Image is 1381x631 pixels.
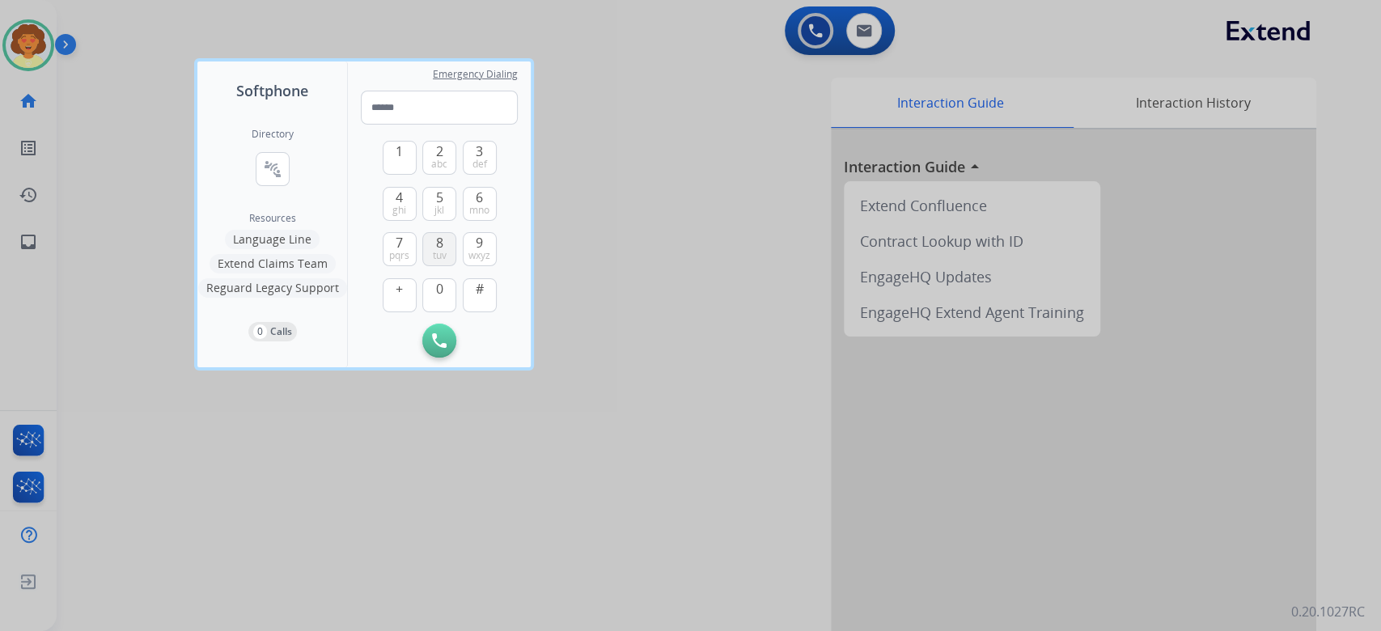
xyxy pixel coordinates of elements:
[422,278,456,312] button: 0
[436,279,443,299] span: 0
[383,278,417,312] button: +
[436,142,443,161] span: 2
[422,141,456,175] button: 2abc
[433,68,518,81] span: Emergency Dialing
[436,188,443,207] span: 5
[463,232,497,266] button: 9wxyz
[476,233,483,252] span: 9
[392,204,406,217] span: ghi
[469,204,489,217] span: mno
[431,158,447,171] span: abc
[383,141,417,175] button: 1
[476,188,483,207] span: 6
[463,141,497,175] button: 3def
[476,279,484,299] span: #
[253,324,267,339] p: 0
[396,142,403,161] span: 1
[396,188,403,207] span: 4
[396,279,403,299] span: +
[422,232,456,266] button: 8tuv
[198,278,347,298] button: Reguard Legacy Support
[270,324,292,339] p: Calls
[436,233,443,252] span: 8
[396,233,403,252] span: 7
[476,142,483,161] span: 3
[252,128,294,141] h2: Directory
[249,212,296,225] span: Resources
[389,249,409,262] span: pqrs
[434,204,444,217] span: jkl
[463,278,497,312] button: #
[422,187,456,221] button: 5jkl
[263,159,282,179] mat-icon: connect_without_contact
[472,158,487,171] span: def
[248,322,297,341] button: 0Calls
[1291,602,1365,621] p: 0.20.1027RC
[432,333,447,348] img: call-button
[210,254,336,273] button: Extend Claims Team
[468,249,490,262] span: wxyz
[463,187,497,221] button: 6mno
[225,230,320,249] button: Language Line
[433,249,447,262] span: tuv
[383,232,417,266] button: 7pqrs
[383,187,417,221] button: 4ghi
[236,79,308,102] span: Softphone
